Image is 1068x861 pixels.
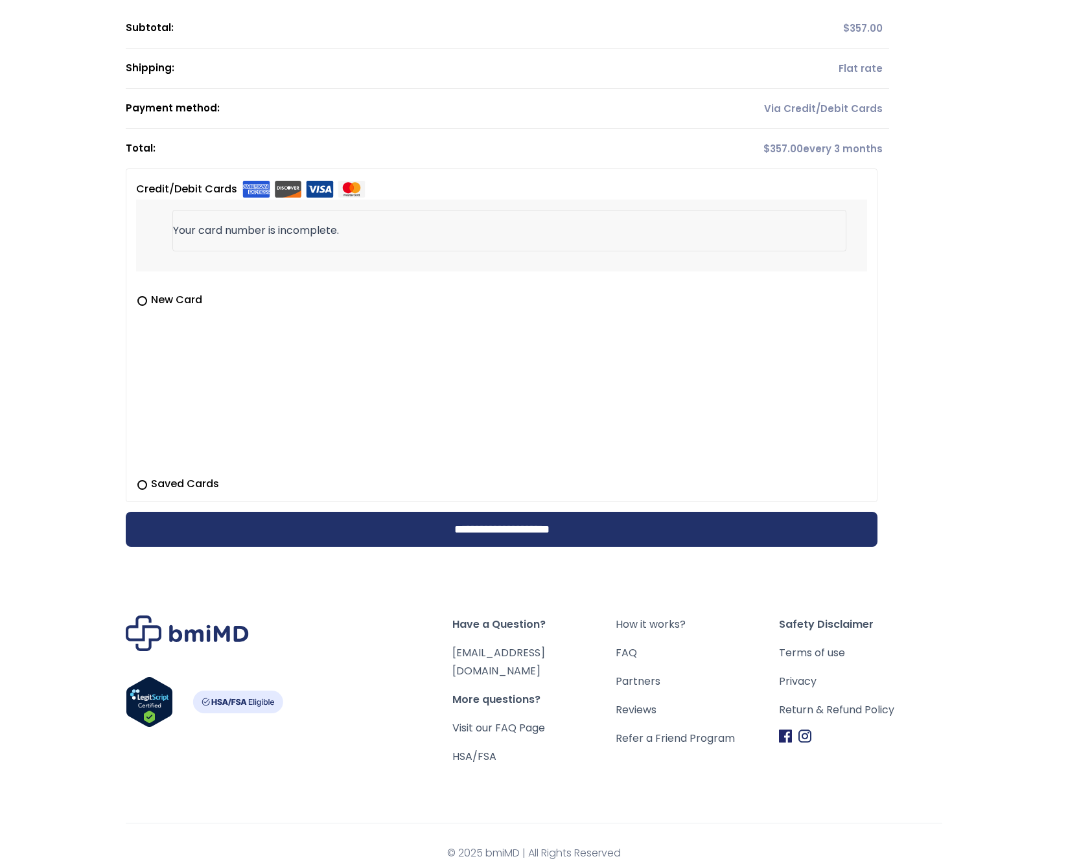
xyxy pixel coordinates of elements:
img: Mastercard [338,181,366,198]
th: Payment method: [126,89,639,129]
th: Subtotal: [126,8,639,49]
img: Visa [306,181,334,198]
a: HSA/FSA [452,749,496,764]
span: 357.00 [843,21,883,35]
a: FAQ [616,644,779,662]
a: Visit our FAQ Page [452,720,545,735]
th: Total: [126,129,639,168]
span: $ [763,142,770,155]
iframe: Secure payment input frame [133,305,865,468]
a: Partners [616,672,779,691]
label: New Card [136,292,867,308]
th: Shipping: [126,49,639,89]
td: Flat rate [639,49,889,89]
span: Safety Disclaimer [779,615,942,634]
a: [EMAIL_ADDRESS][DOMAIN_NAME] [452,645,545,678]
a: Verify LegitScript Approval for www.bmimd.com [126,676,173,733]
a: Terms of use [779,644,942,662]
a: Refer a Friend Program [616,729,779,748]
span: More questions? [452,691,616,709]
img: Facebook [779,729,792,743]
label: Credit/Debit Cards [136,179,366,200]
img: Brand Logo [126,615,249,651]
img: HSA-FSA [192,691,283,713]
img: Verify Approval for www.bmimd.com [126,676,173,728]
img: Discover [274,181,302,198]
li: Your card number is incomplete. [172,210,846,251]
label: Saved Cards [136,476,867,492]
span: 357.00 [763,142,803,155]
img: Instagram [798,729,811,743]
span: Have a Question? [452,615,616,634]
a: How it works? [616,615,779,634]
img: Amex [242,181,270,198]
a: Privacy [779,672,942,691]
span: $ [843,21,850,35]
a: Reviews [616,701,779,719]
a: Return & Refund Policy [779,701,942,719]
td: every 3 months [639,129,889,168]
td: Via Credit/Debit Cards [639,89,889,129]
